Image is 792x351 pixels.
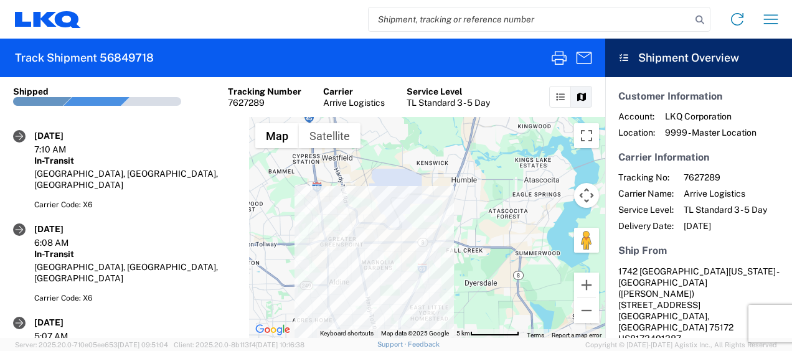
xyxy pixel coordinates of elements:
button: Zoom in [574,273,599,297]
a: Feedback [408,340,440,348]
div: Shipped [13,86,49,97]
span: Carrier Name: [618,188,674,199]
div: 7:10 AM [34,144,97,155]
span: Delivery Date: [618,220,674,232]
a: Report a map error [552,332,601,339]
span: LKQ Corporation [665,111,757,122]
div: [GEOGRAPHIC_DATA], [GEOGRAPHIC_DATA], [GEOGRAPHIC_DATA] [34,168,236,190]
a: Terms [527,332,544,339]
span: [STREET_ADDRESS] [618,300,700,310]
div: [GEOGRAPHIC_DATA], [GEOGRAPHIC_DATA], [GEOGRAPHIC_DATA] [34,261,236,284]
div: Tracking Number [228,86,301,97]
button: Show satellite imagery [299,123,361,148]
div: Arrive Logistics [323,97,385,108]
div: Carrier Code: X6 [34,292,236,304]
button: Toggle fullscreen view [574,123,599,148]
div: In-Transit [34,248,236,260]
span: 5 km [456,330,470,337]
h5: Ship From [618,245,779,256]
address: [GEOGRAPHIC_DATA], [GEOGRAPHIC_DATA] 75172 US [618,266,779,344]
a: Open this area in Google Maps (opens a new window) [252,322,293,338]
div: 5:07 AM [34,330,97,342]
span: Account: [618,111,655,122]
span: 8173491387 [630,334,681,344]
button: Zoom out [574,298,599,323]
span: [DATE] 09:51:04 [118,341,168,349]
header: Shipment Overview [605,39,792,77]
span: TL Standard 3 - 5 Day [684,204,767,215]
button: Map camera controls [574,183,599,208]
div: Carrier [323,86,385,97]
button: Show street map [255,123,299,148]
h2: Track Shipment 56849718 [15,50,154,65]
button: Map Scale: 5 km per 75 pixels [453,329,523,338]
span: Arrive Logistics [684,188,767,199]
div: Carrier Code: X6 [34,199,236,210]
h5: Customer Information [618,90,779,102]
span: Tracking No: [618,172,674,183]
button: Keyboard shortcuts [320,329,374,338]
div: TL Standard 3 - 5 Day [407,97,490,108]
div: 6:08 AM [34,237,97,248]
div: 7627289 [228,97,301,108]
div: [DATE] [34,223,97,235]
span: Copyright © [DATE]-[DATE] Agistix Inc., All Rights Reserved [585,339,777,350]
div: [DATE] [34,130,97,141]
span: ([PERSON_NAME]) [618,289,694,299]
span: [DATE] 10:16:38 [256,341,304,349]
h5: Carrier Information [618,151,779,163]
div: In-Transit [34,155,236,166]
span: Location: [618,127,655,138]
div: [DATE] [34,317,97,328]
span: 9999 - Master Location [665,127,757,138]
span: 7627289 [684,172,767,183]
span: [DATE] [684,220,767,232]
span: Client: 2025.20.0-8b113f4 [174,341,304,349]
span: Map data ©2025 Google [381,330,449,337]
button: Drag Pegman onto the map to open Street View [574,228,599,253]
div: Service Level [407,86,490,97]
input: Shipment, tracking or reference number [369,7,691,31]
img: Google [252,322,293,338]
a: Support [377,340,408,348]
span: Service Level: [618,204,674,215]
span: Server: 2025.20.0-710e05ee653 [15,341,168,349]
span: 1742 [GEOGRAPHIC_DATA][US_STATE] - [GEOGRAPHIC_DATA] [618,266,778,288]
